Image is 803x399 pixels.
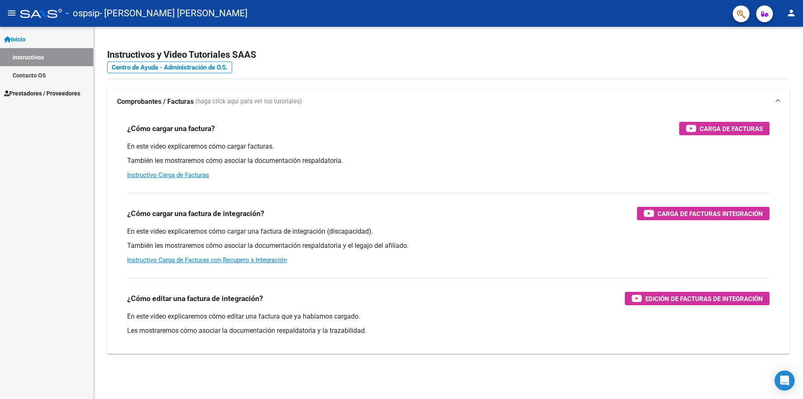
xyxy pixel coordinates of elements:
[4,35,26,44] span: Inicio
[127,241,770,250] p: También les mostraremos cómo asociar la documentación respaldatoria y el legajo del afiliado.
[100,4,248,23] span: - [PERSON_NAME] [PERSON_NAME]
[195,97,302,106] span: (haga click aquí para ver los tutoriales)
[625,292,770,305] button: Edición de Facturas de integración
[127,293,263,304] h3: ¿Cómo editar una factura de integración?
[117,97,194,106] strong: Comprobantes / Facturas
[637,207,770,220] button: Carga de Facturas Integración
[127,171,209,179] a: Instructivo Carga de Facturas
[127,227,770,236] p: En este video explicaremos cómo cargar una factura de integración (discapacidad).
[127,142,770,151] p: En este video explicaremos cómo cargar facturas.
[775,371,795,391] div: Open Intercom Messenger
[786,8,796,18] mat-icon: person
[7,8,17,18] mat-icon: menu
[645,293,763,304] span: Edición de Facturas de integración
[127,326,770,335] p: Les mostraremos cómo asociar la documentación respaldatoria y la trazabilidad.
[107,115,790,354] div: Comprobantes / Facturas (haga click aquí para ver los tutoriales)
[66,4,100,23] span: - ospsip
[127,156,770,165] p: También les mostraremos cómo asociar la documentación respaldatoria.
[679,122,770,135] button: Carga de Facturas
[127,256,287,264] a: Instructivo Carga de Facturas con Recupero x Integración
[127,123,215,134] h3: ¿Cómo cargar una factura?
[4,89,80,98] span: Prestadores / Proveedores
[657,209,763,219] span: Carga de Facturas Integración
[127,208,264,219] h3: ¿Cómo cargar una factura de integración?
[127,312,770,321] p: En este video explicaremos cómo editar una factura que ya habíamos cargado.
[107,47,790,63] h2: Instructivos y Video Tutoriales SAAS
[107,62,232,73] a: Centro de Ayuda - Administración de O.S.
[700,124,763,134] span: Carga de Facturas
[107,88,790,115] mat-expansion-panel-header: Comprobantes / Facturas (haga click aquí para ver los tutoriales)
